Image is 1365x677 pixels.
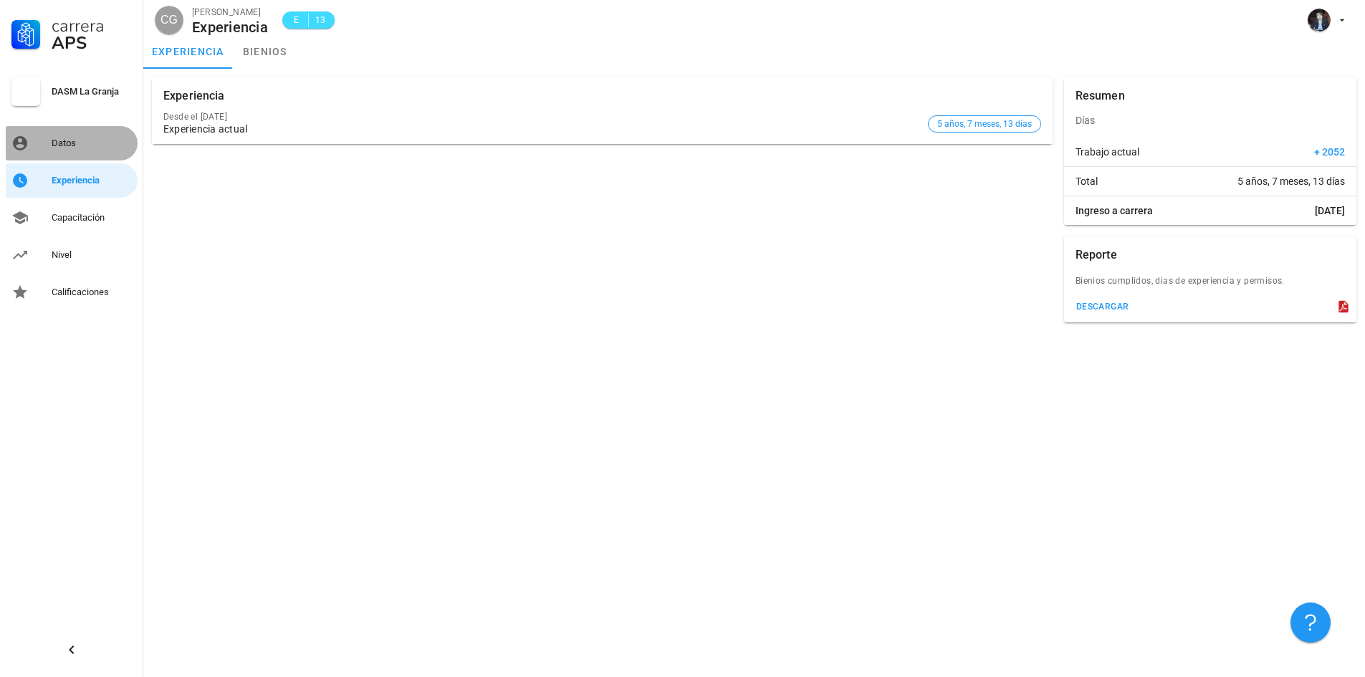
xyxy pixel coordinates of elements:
div: Datos [52,138,132,149]
div: avatar [1308,9,1331,32]
div: avatar [155,6,183,34]
div: Bienios cumplidos, dias de experiencia y permisos. [1064,274,1356,297]
div: Resumen [1076,77,1125,115]
span: Total [1076,174,1098,188]
div: descargar [1076,302,1129,312]
span: CG [161,6,178,34]
div: Experiencia [52,175,132,186]
div: Desde el [DATE] [163,112,922,122]
a: Calificaciones [6,275,138,309]
div: Experiencia [163,77,225,115]
a: experiencia [143,34,233,69]
a: Experiencia [6,163,138,198]
a: Nivel [6,238,138,272]
span: + 2052 [1314,145,1345,159]
div: Reporte [1076,236,1117,274]
div: Experiencia actual [163,123,922,135]
div: DASM La Granja [52,86,132,97]
div: [PERSON_NAME] [192,5,268,19]
a: Datos [6,126,138,160]
button: descargar [1070,297,1135,317]
span: E [291,13,302,27]
span: 5 años, 7 meses, 13 días [1237,174,1345,188]
div: Nivel [52,249,132,261]
div: Carrera [52,17,132,34]
span: [DATE] [1315,203,1345,218]
div: APS [52,34,132,52]
span: 5 años, 7 meses, 13 días [937,116,1032,132]
div: Capacitación [52,212,132,224]
div: Calificaciones [52,287,132,298]
span: 13 [315,13,326,27]
a: Capacitación [6,201,138,235]
div: Experiencia [192,19,268,35]
span: Trabajo actual [1076,145,1139,159]
a: bienios [233,34,297,69]
span: Ingreso a carrera [1076,203,1153,218]
div: Días [1064,103,1356,138]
